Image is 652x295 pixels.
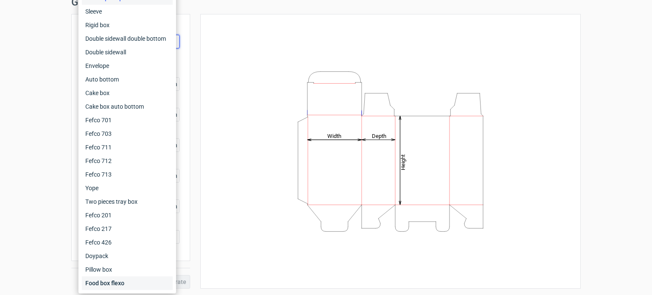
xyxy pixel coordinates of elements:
div: Fefco 713 [82,168,173,181]
div: Sleeve [82,5,173,18]
tspan: Width [327,132,341,139]
div: Envelope [82,59,173,73]
div: Fefco 426 [82,236,173,249]
div: Rigid box [82,18,173,32]
div: Doypack [82,249,173,263]
div: Food box flexo [82,276,173,290]
tspan: Height [400,154,406,170]
div: Fefco 703 [82,127,173,140]
div: Yope [82,181,173,195]
div: Pillow box [82,263,173,276]
div: Double sidewall [82,45,173,59]
div: Fefco 711 [82,140,173,154]
div: Fefco 201 [82,208,173,222]
div: Fefco 217 [82,222,173,236]
div: Auto bottom [82,73,173,86]
div: Double sidewall double bottom [82,32,173,45]
tspan: Depth [372,132,386,139]
div: Two pieces tray box [82,195,173,208]
div: Cake box [82,86,173,100]
div: Fefco 701 [82,113,173,127]
div: Fefco 712 [82,154,173,168]
div: Cake box auto bottom [82,100,173,113]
